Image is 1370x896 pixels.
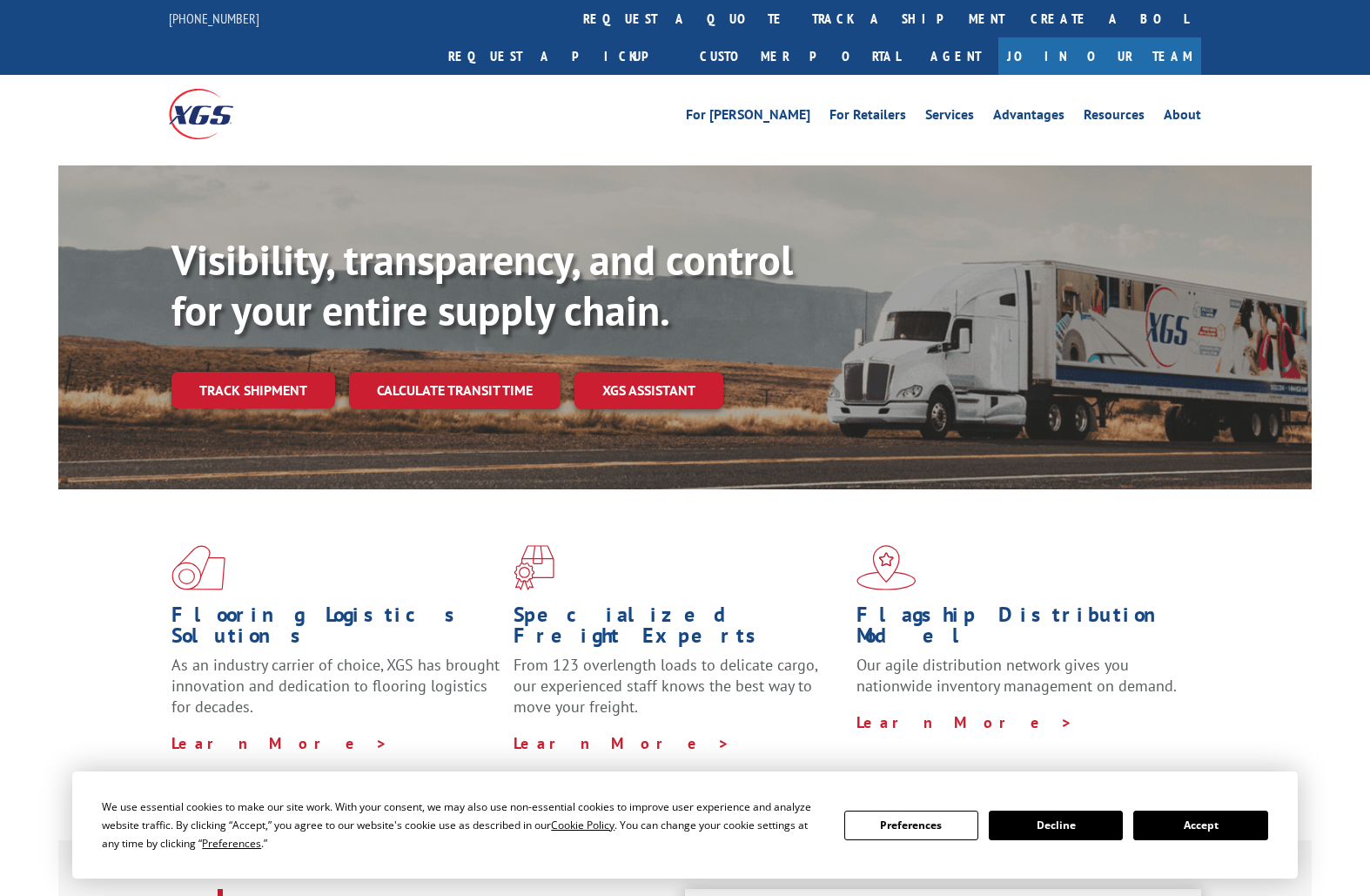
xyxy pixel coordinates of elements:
a: Learn More > [514,733,730,753]
img: xgs-icon-focused-on-flooring-red [514,545,554,590]
a: Join Our Team [998,37,1201,75]
a: XGS ASSISTANT [574,372,723,409]
a: For [PERSON_NAME] [686,108,810,127]
h1: Specialized Freight Experts [514,604,843,655]
h1: Flooring Logistics Solutions [171,604,500,655]
span: Our agile distribution network gives you nationwide inventory management on demand. [856,655,1177,696]
a: Learn More > [171,733,388,753]
a: For Retailers [829,108,906,127]
button: Accept [1133,811,1267,840]
a: Advantages [993,108,1064,127]
span: Cookie Policy [551,818,614,832]
a: Request a pickup [435,37,687,75]
img: xgs-icon-total-supply-chain-intelligence-red [171,545,225,590]
img: xgs-icon-flagship-distribution-model-red [856,545,917,590]
a: Calculate transit time [349,372,561,409]
button: Preferences [844,811,978,840]
a: Customer Portal [687,37,913,75]
span: As an industry carrier of choice, XGS has brought innovation and dedication to flooring logistics... [171,655,500,717]
span: Preferences [202,836,261,851]
div: Cookie Consent Prompt [72,771,1298,879]
h1: Flagship Distribution Model [856,604,1185,655]
a: About [1164,108,1201,127]
b: Visibility, transparency, and control for your entire supply chain. [171,232,793,337]
div: We use essential cookies to make our site work. With your consent, we may also use non-essential ... [102,798,823,852]
button: Decline [989,811,1123,840]
a: Track shipment [171,372,335,408]
a: Agent [913,37,998,75]
a: Resources [1084,108,1145,127]
p: From 123 overlength loads to delicate cargo, our experienced staff knows the best way to move you... [514,655,843,732]
a: Learn More > [856,712,1073,732]
a: Services [925,108,974,127]
a: [PHONE_NUMBER] [169,10,259,27]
